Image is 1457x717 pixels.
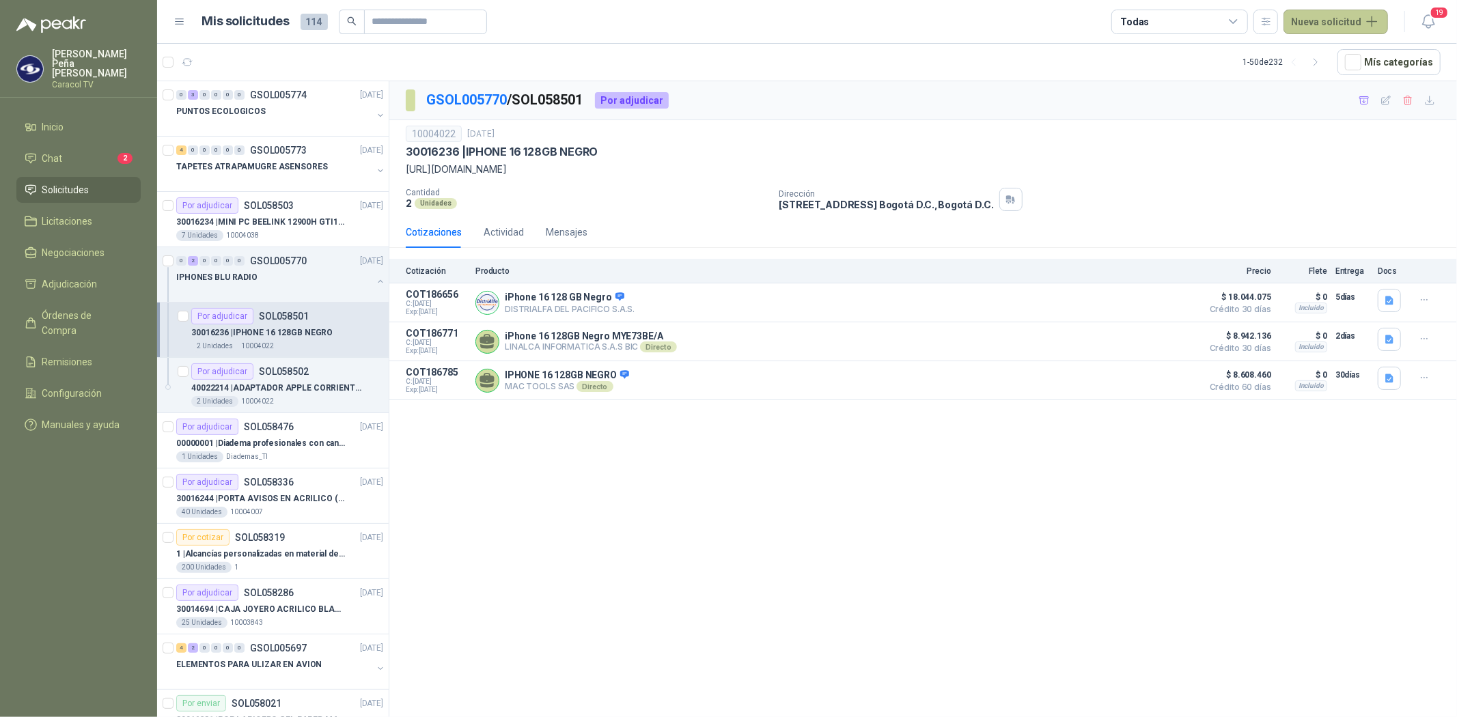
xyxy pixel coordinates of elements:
div: 1 - 50 de 232 [1243,51,1327,73]
div: 1 Unidades [176,451,223,462]
div: 0 [234,256,245,266]
p: 30016236 | IPHONE 16 128GB NEGRO [406,145,598,159]
a: Manuales y ayuda [16,412,141,438]
div: 0 [211,90,221,100]
div: Actividad [484,225,524,240]
p: iPhone 16 128 GB Negro [505,292,635,304]
a: 4 0 0 0 0 0 GSOL005773[DATE] TAPETES ATRAPAMUGRE ASENSORES [176,142,386,186]
p: SOL058021 [232,699,281,708]
p: [DATE] [360,476,383,489]
p: 00000001 | Diadema profesionales con cancelación de ruido en micrófono [176,437,346,450]
a: Por adjudicarSOL058336[DATE] 30016244 |PORTA AVISOS EN ACRILICO (En el adjunto mas informacion)40... [157,468,389,524]
p: [STREET_ADDRESS] Bogotá D.C. , Bogotá D.C. [779,199,993,210]
div: Unidades [415,198,457,209]
p: Cantidad [406,188,768,197]
a: Por adjudicarSOL058476[DATE] 00000001 |Diadema profesionales con cancelación de ruido en micrófon... [157,413,389,468]
div: 0 [234,145,245,155]
span: 19 [1430,6,1449,19]
a: GSOL005770 [426,92,507,108]
div: Por adjudicar [191,308,253,324]
span: $ 18.044.075 [1203,289,1271,305]
a: Por adjudicarSOL05850130016236 |IPHONE 16 128GB NEGRO2 Unidades10004022 [157,303,389,358]
p: PUNTOS ECOLOGICOS [176,105,266,118]
p: COT186785 [406,367,467,378]
a: Inicio [16,114,141,140]
p: SOL058503 [244,201,294,210]
a: Licitaciones [16,208,141,234]
p: SOL058319 [235,533,285,542]
div: 2 Unidades [191,341,238,352]
p: SOL058336 [244,477,294,487]
p: Cotización [406,266,467,276]
div: 4 [176,643,186,653]
span: Negociaciones [42,245,105,260]
p: [DATE] [360,697,383,710]
p: $ 0 [1279,289,1327,305]
p: [DATE] [360,642,383,655]
a: Adjudicación [16,271,141,297]
a: 0 2 0 0 0 0 GSOL005770[DATE] IPHONES BLU RADIO [176,253,386,296]
div: 4 [176,145,186,155]
p: / SOL058501 [426,89,584,111]
p: GSOL005770 [250,256,307,266]
p: LINALCA INFORMATICA S.A.S BIC [505,341,677,352]
a: Remisiones [16,349,141,375]
span: Exp: [DATE] [406,386,467,394]
span: C: [DATE] [406,339,467,347]
span: Crédito 30 días [1203,344,1271,352]
a: Por cotizarSOL058319[DATE] 1 |Alcancías personalizadas en material de cerámica (VER ADJUNTO)200 U... [157,524,389,579]
div: Por enviar [176,695,226,712]
img: Company Logo [476,292,499,314]
div: 10004022 [406,126,462,142]
p: 10004007 [230,507,263,518]
p: 10004022 [241,341,274,352]
p: SOL058502 [259,367,309,376]
a: Por adjudicarSOL05850240022214 |ADAPTADOR APPLE CORRIENTE USB-C DE 20 W2 Unidades10004022 [157,358,389,413]
span: search [347,16,357,26]
p: 2 días [1335,328,1370,344]
p: [DATE] [360,144,383,157]
p: GSOL005774 [250,90,307,100]
a: Solicitudes [16,177,141,203]
a: Negociaciones [16,240,141,266]
p: [DATE] [360,255,383,268]
p: SOL058476 [244,422,294,432]
p: COT186656 [406,289,467,300]
p: 30014694 | CAJA JOYERO ACRILICO BLANCO OPAL (En el adjunto mas detalle) [176,603,346,616]
div: Incluido [1295,341,1327,352]
div: 0 [199,145,210,155]
p: ELEMENTOS PARA ULIZAR EN AVION [176,658,322,671]
p: [DATE] [360,587,383,600]
div: 0 [199,643,210,653]
div: 0 [211,145,221,155]
div: 0 [223,256,233,266]
p: Diademas_TI [226,451,268,462]
p: $ 0 [1279,367,1327,383]
a: 4 2 0 0 0 0 GSOL005697[DATE] ELEMENTOS PARA ULIZAR EN AVION [176,640,386,684]
div: 0 [234,90,245,100]
p: 40022214 | ADAPTADOR APPLE CORRIENTE USB-C DE 20 W [191,382,361,395]
div: 200 Unidades [176,562,232,573]
div: 0 [223,90,233,100]
span: Chat [42,151,63,166]
div: Directo [640,341,676,352]
span: Órdenes de Compra [42,308,128,338]
span: Configuración [42,386,102,401]
div: 0 [199,90,210,100]
a: Por adjudicarSOL058503[DATE] 30016234 |MINI PC BEELINK 12900H GTI12 I97 Unidades10004038 [157,192,389,247]
span: $ 8.608.460 [1203,367,1271,383]
p: 30016234 | MINI PC BEELINK 12900H GTI12 I9 [176,216,346,229]
p: IPHONE 16 128GB NEGRO [505,369,629,382]
p: SOL058286 [244,588,294,597]
button: 19 [1416,10,1441,34]
p: Caracol TV [52,81,141,89]
span: Solicitudes [42,182,89,197]
p: TAPETES ATRAPAMUGRE ASENSORES [176,160,328,173]
div: Cotizaciones [406,225,462,240]
div: 0 [223,145,233,155]
div: 0 [199,256,210,266]
div: 0 [223,643,233,653]
p: [DATE] [467,128,495,141]
p: 10004022 [241,396,274,407]
p: Flete [1279,266,1327,276]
